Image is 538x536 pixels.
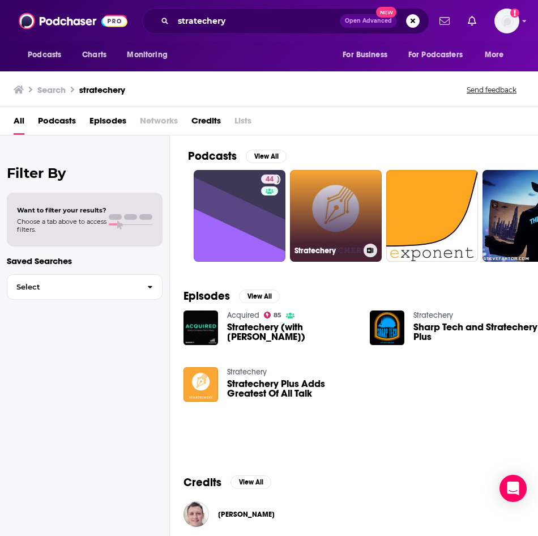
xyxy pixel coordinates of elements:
a: Stratechery [413,310,453,320]
h3: stratechery [79,84,125,95]
span: Want to filter your results? [17,206,106,214]
span: Choose a tab above to access filters. [17,218,106,233]
span: More [485,47,504,63]
span: For Business [343,47,387,63]
h3: Stratechery [294,246,359,256]
input: Search podcasts, credits, & more... [173,12,340,30]
span: Logged in as samanthawu [494,8,519,33]
a: EpisodesView All [183,289,280,303]
span: 44 [266,174,274,185]
button: Open AdvancedNew [340,14,397,28]
div: Open Intercom Messenger [499,475,527,502]
button: open menu [401,44,479,66]
button: open menu [477,44,518,66]
span: Podcasts [28,47,61,63]
img: User Profile [494,8,519,33]
svg: Add a profile image [510,8,519,18]
span: Stratechery (with [PERSON_NAME]) [227,322,356,342]
a: Episodes [89,112,126,135]
button: View All [246,150,287,163]
span: Lists [234,112,251,135]
button: Send feedback [463,85,520,95]
a: Podcasts [38,112,76,135]
a: Stratechery [227,367,267,377]
a: 85 [264,312,282,318]
h2: Filter By [7,165,163,181]
button: open menu [335,44,402,66]
div: Search podcasts, credits, & more... [142,8,429,34]
a: Ben Thompson [218,510,275,519]
span: Networks [140,112,178,135]
span: 85 [274,313,281,318]
button: Show profile menu [494,8,519,33]
img: Ben Thompson [183,501,209,527]
span: New [376,7,396,18]
a: Stratechery (with Ben Thompson) [227,322,356,342]
span: Monitoring [127,47,167,63]
a: Credits [191,112,221,135]
a: 44 [261,175,278,184]
a: Stratechery [290,170,382,262]
h2: Credits [183,475,221,490]
a: Acquired [227,310,259,320]
img: Stratechery Plus Adds Greatest Of All Talk [183,367,218,402]
h2: Episodes [183,289,230,303]
img: Podchaser - Follow, Share and Rate Podcasts [19,10,127,32]
span: Open Advanced [345,18,392,24]
h3: Search [37,84,66,95]
button: Select [7,274,163,300]
button: open menu [119,44,182,66]
span: Charts [82,47,106,63]
button: Ben ThompsonBen Thompson [183,496,524,533]
a: CreditsView All [183,475,271,490]
a: Stratechery Plus Adds Greatest Of All Talk [227,379,356,398]
p: Saved Searches [7,256,163,266]
img: Stratechery (with Ben Thompson) [183,310,218,345]
span: For Podcasters [408,47,463,63]
button: View All [239,290,280,303]
span: [PERSON_NAME] [218,510,275,519]
a: PodcastsView All [188,149,287,163]
a: 44 [194,170,285,262]
img: Sharp Tech and Stratechery Plus [370,310,404,345]
button: View All [230,475,271,489]
h2: Podcasts [188,149,237,163]
a: Show notifications dropdown [463,11,481,31]
a: Show notifications dropdown [435,11,454,31]
span: Select [7,283,138,291]
a: Charts [75,44,113,66]
button: open menu [20,44,76,66]
a: All [14,112,24,135]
